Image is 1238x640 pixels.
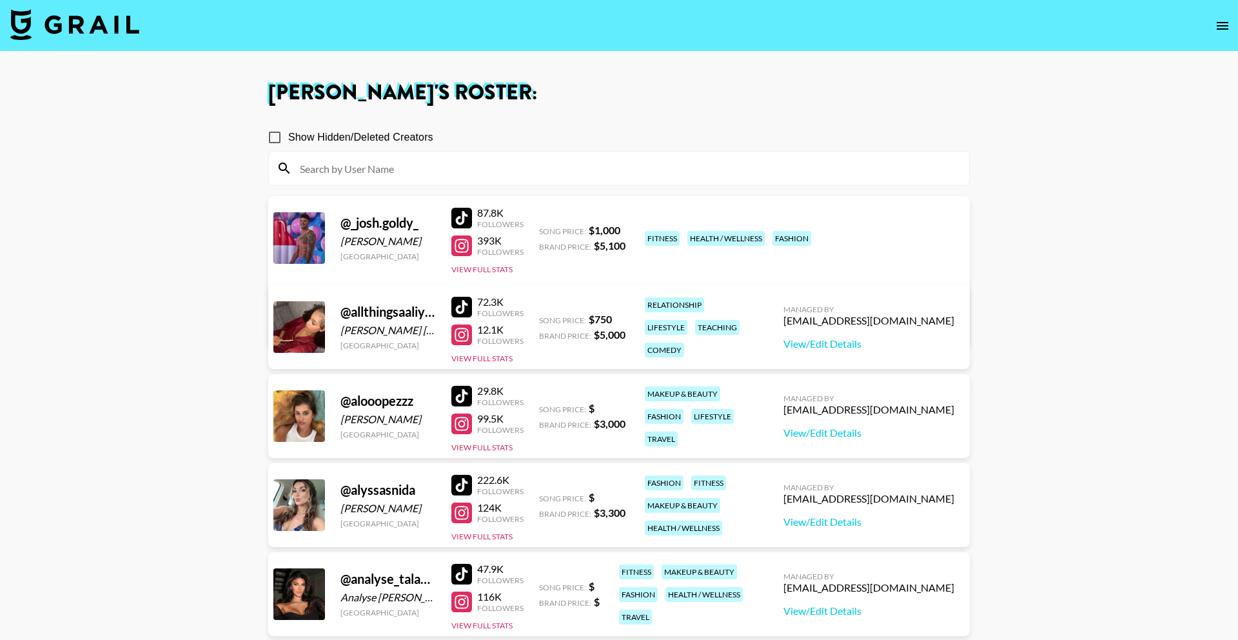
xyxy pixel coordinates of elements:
[477,219,524,229] div: Followers
[451,354,513,363] button: View Full Stats
[477,308,524,318] div: Followers
[539,420,591,430] span: Brand Price:
[691,475,726,490] div: fitness
[477,575,524,585] div: Followers
[477,385,524,397] div: 29.8K
[340,393,436,409] div: @ alooopezzz
[477,295,524,308] div: 72.3K
[477,603,524,613] div: Followers
[594,239,625,252] strong: $ 5,100
[477,486,524,496] div: Followers
[340,482,436,498] div: @ alyssasnida
[340,519,436,528] div: [GEOGRAPHIC_DATA]
[539,315,586,325] span: Song Price:
[589,491,594,503] strong: $
[477,336,524,346] div: Followers
[619,610,652,625] div: travel
[645,475,683,490] div: fashion
[340,413,436,426] div: [PERSON_NAME]
[477,323,524,336] div: 12.1K
[589,224,620,236] strong: $ 1,000
[340,502,436,515] div: [PERSON_NAME]
[772,231,811,246] div: fashion
[477,425,524,435] div: Followers
[783,314,954,327] div: [EMAIL_ADDRESS][DOMAIN_NAME]
[783,305,954,314] div: Managed By
[539,509,591,519] span: Brand Price:
[589,402,594,414] strong: $
[645,297,704,312] div: relationship
[687,231,765,246] div: health / wellness
[10,9,139,40] img: Grail Talent
[451,532,513,541] button: View Full Stats
[477,206,524,219] div: 87.8K
[340,235,436,248] div: [PERSON_NAME]
[1210,13,1235,39] button: open drawer
[477,397,524,407] div: Followers
[783,515,954,528] a: View/Edit Details
[645,498,720,513] div: makeup & beauty
[783,426,954,439] a: View/Edit Details
[589,580,594,592] strong: $
[477,412,524,425] div: 99.5K
[539,598,591,608] span: Brand Price:
[340,608,436,617] div: [GEOGRAPHIC_DATA]
[783,572,954,581] div: Managed By
[539,494,586,503] span: Song Price:
[645,409,683,424] div: fashion
[451,265,513,274] button: View Full Stats
[539,226,586,236] span: Song Price:
[539,242,591,252] span: Brand Price:
[451,443,513,452] button: View Full Stats
[340,341,436,350] div: [GEOGRAPHIC_DATA]
[619,587,658,602] div: fashion
[662,565,737,579] div: makeup & beauty
[645,320,687,335] div: lifestyle
[594,506,625,519] strong: $ 3,300
[539,405,586,414] span: Song Price:
[783,394,954,403] div: Managed By
[645,521,722,535] div: health / wellness
[539,583,586,592] span: Song Price:
[288,130,433,145] span: Show Hidden/Deleted Creators
[783,581,954,594] div: [EMAIL_ADDRESS][DOMAIN_NAME]
[619,565,654,579] div: fitness
[695,320,740,335] div: teaching
[292,158,961,179] input: Search by User Name
[645,343,684,357] div: comedy
[645,231,680,246] div: fitness
[340,324,436,337] div: [PERSON_NAME] [PERSON_NAME]
[589,313,612,325] strong: $ 750
[477,514,524,524] div: Followers
[477,474,524,486] div: 222.6K
[665,587,743,602] div: health / wellness
[594,328,625,341] strong: $ 5,000
[340,430,436,439] div: [GEOGRAPHIC_DATA]
[477,247,524,257] div: Followers
[594,417,625,430] strong: $ 3,000
[783,605,954,617] a: View/Edit Details
[340,571,436,587] div: @ analyse_talavera
[691,409,734,424] div: lifestyle
[477,563,524,575] div: 47.9K
[340,215,436,231] div: @ _josh.goldy_
[340,304,436,320] div: @ allthingsaaliyah
[783,492,954,505] div: [EMAIL_ADDRESS][DOMAIN_NAME]
[594,595,600,608] strong: $
[451,621,513,630] button: View Full Stats
[477,234,524,247] div: 393K
[477,501,524,514] div: 124K
[783,483,954,492] div: Managed By
[783,403,954,416] div: [EMAIL_ADDRESS][DOMAIN_NAME]
[340,252,436,261] div: [GEOGRAPHIC_DATA]
[539,331,591,341] span: Brand Price:
[477,590,524,603] div: 116K
[645,386,720,401] div: makeup & beauty
[645,432,678,446] div: travel
[268,83,970,103] h1: [PERSON_NAME] 's Roster:
[340,591,436,604] div: Analyse [PERSON_NAME]
[783,337,954,350] a: View/Edit Details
